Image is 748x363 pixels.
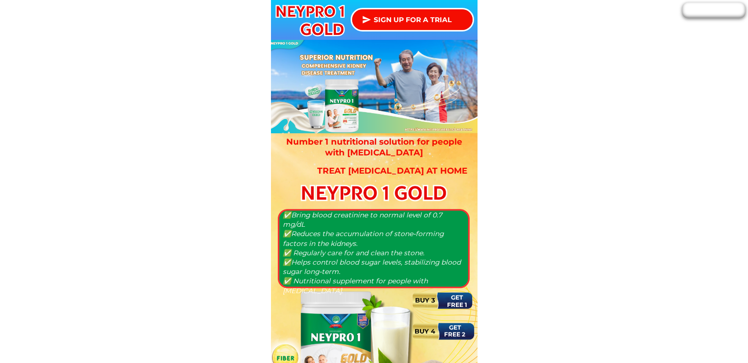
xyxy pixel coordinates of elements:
[283,211,464,296] h3: ✅Bring blood creatinine to normal level of 0.7 mg/dL ✅Reduces the accumulation of stone-forming f...
[352,9,473,30] p: SIGN UP FOR A TRIAL
[284,136,464,158] h3: Number 1 nutritional solution for people with [MEDICAL_DATA]
[441,324,469,338] h3: GET FREE 2
[409,295,441,305] h3: BUY 3
[409,326,441,336] h3: BUY 4
[311,165,474,176] h3: Treat [MEDICAL_DATA] at home
[443,294,471,308] h3: GET FREE 1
